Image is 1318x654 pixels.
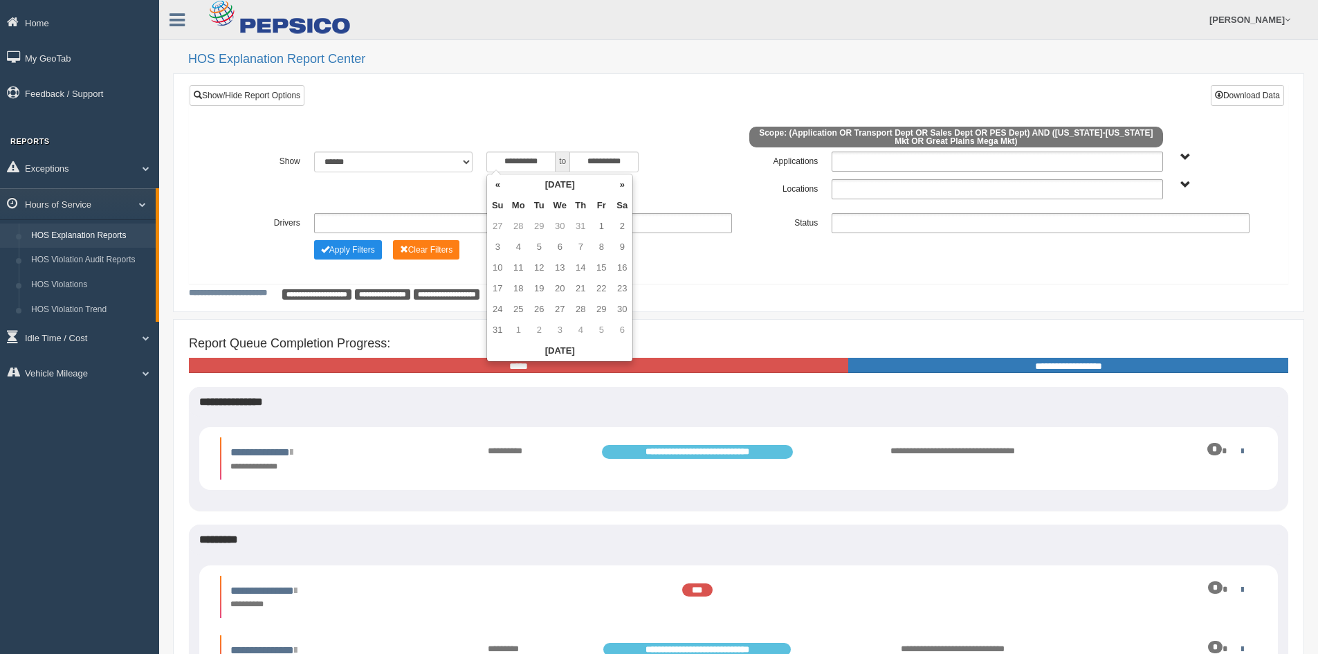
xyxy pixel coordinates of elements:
td: 7 [570,237,591,257]
th: Sa [612,195,632,216]
label: Show [221,152,307,168]
th: Su [487,195,508,216]
td: 6 [612,320,632,340]
td: 9 [612,237,632,257]
label: Applications [739,152,825,168]
td: 21 [570,278,591,299]
td: 22 [591,278,612,299]
td: 27 [549,299,570,320]
h2: HOS Explanation Report Center [188,53,1304,66]
td: 1 [508,320,529,340]
td: 4 [508,237,529,257]
th: Fr [591,195,612,216]
th: We [549,195,570,216]
td: 29 [591,299,612,320]
td: 20 [549,278,570,299]
td: 4 [570,320,591,340]
th: « [487,174,508,195]
th: Mo [508,195,529,216]
td: 8 [591,237,612,257]
td: 15 [591,257,612,278]
td: 28 [570,299,591,320]
a: HOS Violations [25,273,156,298]
th: [DATE] [487,340,632,361]
label: Status [739,213,825,230]
td: 2 [529,320,549,340]
td: 31 [570,216,591,237]
button: Download Data [1211,85,1284,106]
td: 17 [487,278,508,299]
td: 26 [529,299,549,320]
td: 31 [487,320,508,340]
td: 25 [508,299,529,320]
td: 27 [487,216,508,237]
button: Change Filter Options [393,240,460,260]
td: 3 [549,320,570,340]
td: 23 [612,278,632,299]
td: 24 [487,299,508,320]
button: Change Filter Options [314,240,382,260]
td: 30 [549,216,570,237]
td: 5 [591,320,612,340]
a: Show/Hide Report Options [190,85,304,106]
td: 13 [549,257,570,278]
td: 30 [612,299,632,320]
span: to [556,152,569,172]
td: 19 [529,278,549,299]
th: Tu [529,195,549,216]
td: 1 [591,216,612,237]
th: Th [570,195,591,216]
td: 5 [529,237,549,257]
td: 16 [612,257,632,278]
th: [DATE] [508,174,612,195]
td: 2 [612,216,632,237]
a: HOS Violation Trend [25,298,156,323]
td: 14 [570,257,591,278]
td: 18 [508,278,529,299]
th: » [612,174,632,195]
li: Expand [220,437,1257,480]
label: Drivers [221,213,307,230]
td: 28 [508,216,529,237]
label: Locations [739,179,825,196]
li: Expand [220,576,1257,618]
td: 3 [487,237,508,257]
td: 29 [529,216,549,237]
a: HOS Explanation Reports [25,224,156,248]
h4: Report Queue Completion Progress: [189,337,1288,351]
td: 10 [487,257,508,278]
td: 11 [508,257,529,278]
span: Scope: (Application OR Transport Dept OR Sales Dept OR PES Dept) AND ([US_STATE]-[US_STATE] Mkt O... [749,127,1164,147]
a: HOS Violation Audit Reports [25,248,156,273]
td: 6 [549,237,570,257]
td: 12 [529,257,549,278]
